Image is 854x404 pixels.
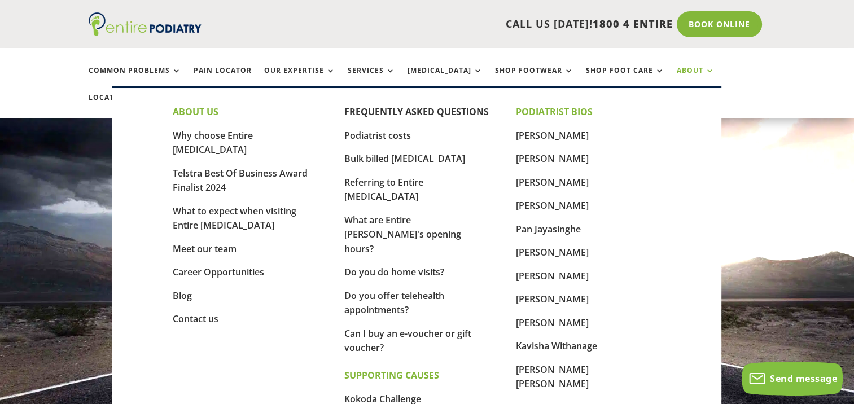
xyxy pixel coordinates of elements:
a: What to expect when visiting Entire [MEDICAL_DATA] [173,205,296,232]
a: Pan Jayasinghe [516,223,581,235]
a: Shop Footwear [495,67,573,91]
img: logo (1) [89,12,202,36]
a: Career Opportunities [173,266,264,278]
a: [MEDICAL_DATA] [408,67,483,91]
a: Meet our team [173,243,237,255]
strong: ABOUT US [173,106,218,118]
a: Podiatrist costs [344,129,411,142]
a: FREQUENTLY ASKED QUESTIONS [344,106,489,118]
a: About [677,67,715,91]
strong: SUPPORTING CAUSES [344,369,439,381]
span: Send message [770,372,837,385]
a: [PERSON_NAME] [516,246,589,258]
a: Do you offer telehealth appointments? [344,289,444,317]
button: Send message [742,362,843,396]
a: Book Online [677,11,762,37]
a: Blog [173,289,192,302]
a: [PERSON_NAME] [516,152,589,165]
a: Bulk billed [MEDICAL_DATA] [344,152,465,165]
a: Entire Podiatry [89,27,202,38]
span: 1800 4 ENTIRE [593,17,673,30]
a: [PERSON_NAME] [PERSON_NAME] [516,363,589,390]
a: Why choose Entire [MEDICAL_DATA] [173,129,253,156]
a: [PERSON_NAME] [516,293,589,305]
a: Do you do home visits? [344,266,444,278]
a: Can I buy an e-voucher or gift voucher? [344,327,471,354]
a: What are Entire [PERSON_NAME]'s opening hours? [344,214,461,255]
a: Telstra Best Of Business Award Finalist 2024 [173,167,308,194]
a: Referring to Entire [MEDICAL_DATA] [344,176,423,203]
a: [PERSON_NAME] [516,317,589,329]
a: Pain Locator [194,67,252,91]
a: [PERSON_NAME] [516,176,589,188]
strong: PODIATRIST BIOS [516,106,593,118]
a: Kavisha Withanage [516,340,597,352]
p: CALL US [DATE]! [245,17,673,32]
a: Our Expertise [264,67,335,91]
a: Services [348,67,395,91]
a: [PERSON_NAME] [516,129,589,142]
a: [PERSON_NAME] [516,270,589,282]
a: Shop Foot Care [586,67,664,91]
a: [PERSON_NAME] [516,199,589,212]
a: Contact us [173,313,218,325]
a: Locations [89,94,145,118]
a: Common Problems [89,67,181,91]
